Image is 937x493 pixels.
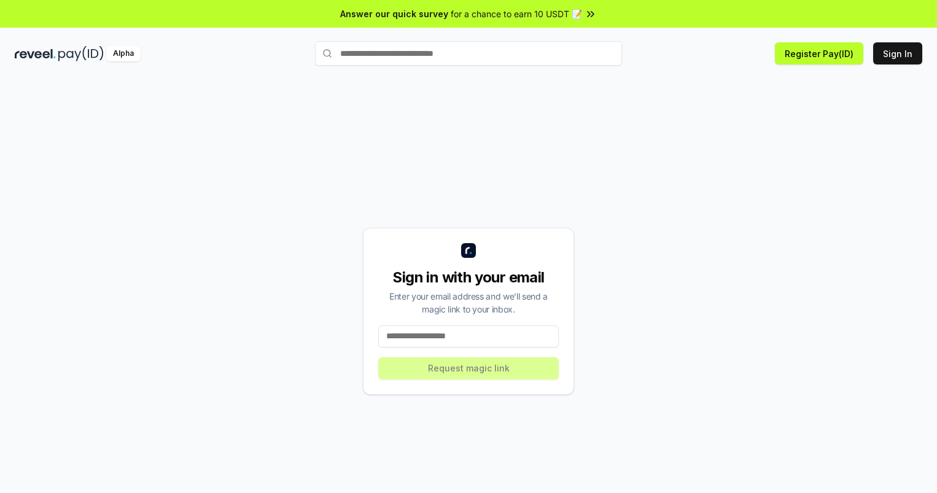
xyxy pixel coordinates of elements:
div: Sign in with your email [378,268,559,287]
button: Register Pay(ID) [775,42,863,64]
span: Answer our quick survey [340,7,448,20]
button: Sign In [873,42,922,64]
img: pay_id [58,46,104,61]
img: reveel_dark [15,46,56,61]
img: logo_small [461,243,476,258]
div: Enter your email address and we’ll send a magic link to your inbox. [378,290,559,316]
span: for a chance to earn 10 USDT 📝 [451,7,582,20]
div: Alpha [106,46,141,61]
